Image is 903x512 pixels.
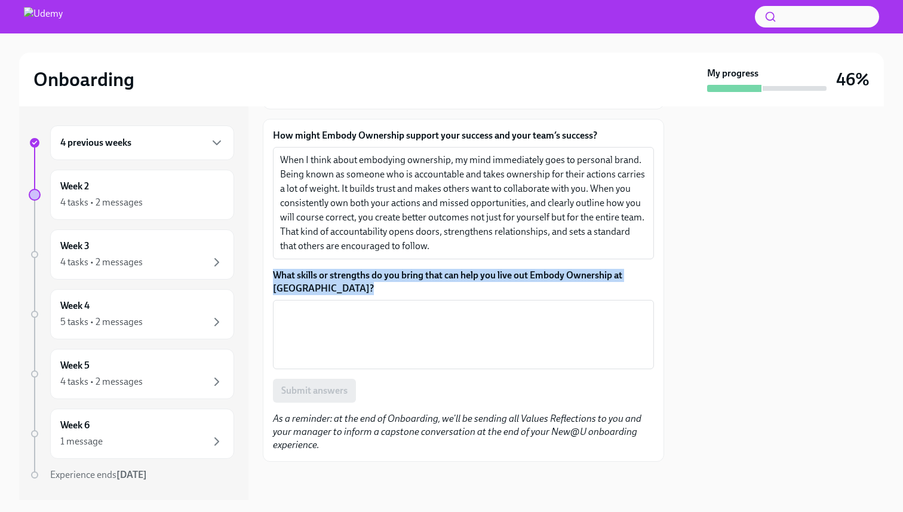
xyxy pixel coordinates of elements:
[60,196,143,209] div: 4 tasks • 2 messages
[60,375,143,388] div: 4 tasks • 2 messages
[24,7,63,26] img: Udemy
[29,409,234,459] a: Week 61 message
[707,67,758,80] strong: My progress
[60,315,143,329] div: 5 tasks • 2 messages
[60,299,90,312] h6: Week 4
[60,359,90,372] h6: Week 5
[60,256,143,269] div: 4 tasks • 2 messages
[60,180,89,193] h6: Week 2
[29,289,234,339] a: Week 45 tasks • 2 messages
[29,170,234,220] a: Week 24 tasks • 2 messages
[273,413,641,450] em: As a reminder: at the end of Onboarding, we'll be sending all Values Reflections to you and your ...
[50,469,147,480] span: Experience ends
[29,229,234,280] a: Week 34 tasks • 2 messages
[280,153,647,253] textarea: When I think about embodying ownership, my mind immediately goes to personal brand. Being known a...
[33,68,134,91] h2: Onboarding
[273,129,654,142] label: How might Embody Ownership support your success and your team’s success?
[836,69,870,90] h3: 46%
[60,419,90,432] h6: Week 6
[50,125,234,160] div: 4 previous weeks
[60,240,90,253] h6: Week 3
[29,349,234,399] a: Week 54 tasks • 2 messages
[60,136,131,149] h6: 4 previous weeks
[273,269,654,295] label: What skills or strengths do you bring that can help you live out Embody Ownership at [GEOGRAPHIC_...
[60,435,103,448] div: 1 message
[116,469,147,480] strong: [DATE]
